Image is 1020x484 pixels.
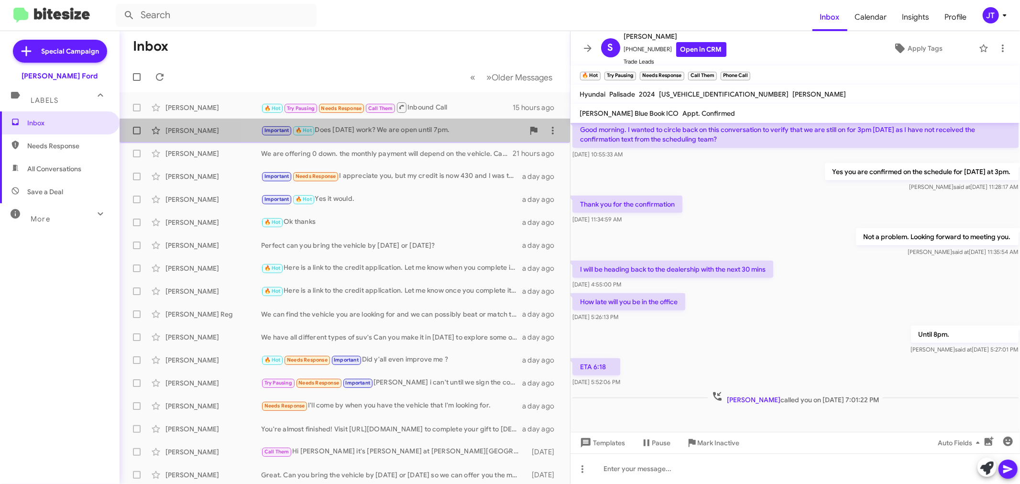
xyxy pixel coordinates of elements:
div: JT [983,7,999,23]
div: [PERSON_NAME] [165,218,261,227]
span: Trade Leads [624,57,726,66]
span: 🔥 Hot [264,288,281,294]
h1: Inbox [133,39,168,54]
div: a day ago [522,378,562,388]
div: [PERSON_NAME] [165,195,261,204]
div: [PERSON_NAME] Reg [165,309,261,319]
div: Perfect can you bring the vehicle by [DATE] or [DATE]? [261,241,522,250]
div: [DATE] [525,470,562,480]
span: Needs Response [321,105,362,111]
button: Pause [633,434,679,451]
div: a day ago [522,286,562,296]
span: [PHONE_NUMBER] [624,42,726,57]
span: Important [345,380,370,386]
small: Needs Response [640,72,684,80]
span: 🔥 Hot [264,219,281,225]
span: [DATE] 10:55:33 AM [572,151,623,158]
span: 2024 [639,90,656,99]
span: Important [264,196,289,202]
span: Needs Response [27,141,109,151]
p: Thank you for the confirmation [572,196,682,213]
div: [PERSON_NAME] [165,378,261,388]
span: Inbox [27,118,109,128]
span: Important [264,127,289,133]
div: [PERSON_NAME] [165,241,261,250]
span: said at [952,248,969,255]
span: Save a Deal [27,187,63,197]
span: [PERSON_NAME] [DATE] 5:27:01 PM [910,346,1018,353]
span: Auto Fields [938,434,984,451]
p: ETA 6:18 [572,358,620,375]
button: Templates [570,434,633,451]
div: a day ago [522,264,562,273]
div: Inbound Call [261,101,513,113]
span: Apply Tags [908,40,943,57]
span: [DATE] 11:34:59 AM [572,216,622,223]
div: [PERSON_NAME] [165,149,261,158]
span: Appt. Confirmed [683,109,735,118]
div: a day ago [522,424,562,434]
span: Call Them [368,105,393,111]
span: Templates [578,434,625,451]
div: [PERSON_NAME] [165,103,261,112]
span: 🔥 Hot [264,105,281,111]
span: called you on [DATE] 7:01:22 PM [708,391,883,405]
span: » [487,71,492,83]
span: Special Campaign [42,46,99,56]
div: 15 hours ago [513,103,562,112]
span: Needs Response [296,173,336,179]
div: a day ago [522,309,562,319]
div: Yes it would. [261,194,522,205]
div: a day ago [522,195,562,204]
small: Phone Call [721,72,750,80]
span: [PERSON_NAME] [727,396,780,404]
small: Call Them [688,72,717,80]
span: 🔥 Hot [264,357,281,363]
a: Open in CRM [676,42,726,57]
div: Ok thanks [261,217,522,228]
span: Try Pausing [287,105,315,111]
p: How late will you be in the office [572,293,685,310]
div: [PERSON_NAME] [165,470,261,480]
p: Yes you are confirmed on the schedule for [DATE] at 3pm. [824,163,1018,180]
span: 🔥 Hot [296,127,312,133]
span: Hyundai [580,90,606,99]
span: Mark Inactive [698,434,740,451]
span: More [31,215,50,223]
div: a day ago [522,218,562,227]
div: I'll come by when you have the vehicle that I'm looking for. [261,400,522,411]
p: Not a problem. Looking forward to meeting you. [855,228,1018,245]
span: said at [954,183,970,190]
button: JT [975,7,1009,23]
span: [DATE] 5:52:06 PM [572,378,620,385]
a: Calendar [847,3,895,31]
span: Try Pausing [264,380,292,386]
span: Pause [652,434,671,451]
div: We are offering 0 down. the monthly payment will depend on the vehicle. Can you make it on [DATE]... [261,149,513,158]
div: Great. Can you bring the vehicle by [DATE] or [DATE] so we can offer you the most money as possible? [261,470,525,480]
nav: Page navigation example [465,67,559,87]
span: Call Them [264,449,289,455]
div: [DATE] [525,447,562,457]
span: Older Messages [492,72,553,83]
div: We can find the vehicle you are looking for and we can possibly beat or match that offer. Can you... [261,309,522,319]
div: [PERSON_NAME] [165,355,261,365]
a: Inbox [812,3,847,31]
small: Try Pausing [604,72,636,80]
div: [PERSON_NAME] [165,286,261,296]
a: Insights [895,3,937,31]
span: [PERSON_NAME] [793,90,846,99]
input: Search [116,4,317,27]
div: [PERSON_NAME] [165,264,261,273]
div: You're almost finished! Visit [URL][DOMAIN_NAME] to complete your gift to [DEMOGRAPHIC_DATA] [261,424,522,434]
div: [PERSON_NAME] [165,401,261,411]
span: S [608,40,614,55]
div: Did y'all even improve me ? [261,354,522,365]
span: [DATE] 4:55:00 PM [572,281,621,288]
div: a day ago [522,241,562,250]
a: Profile [937,3,975,31]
